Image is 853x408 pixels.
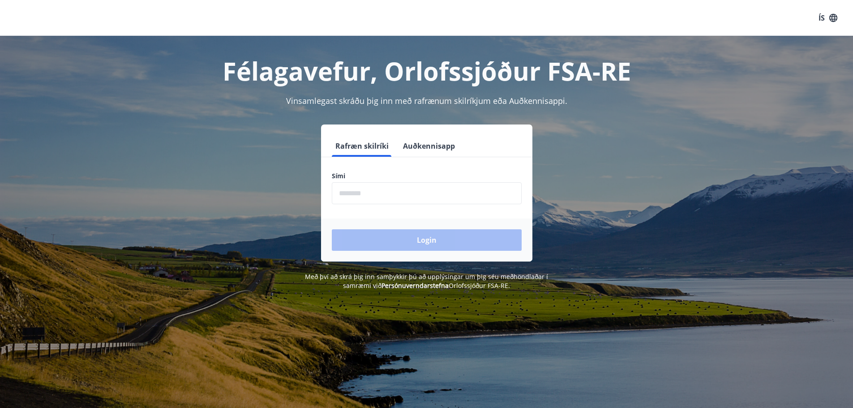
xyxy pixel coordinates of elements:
[332,135,392,157] button: Rafræn skilríki
[399,135,459,157] button: Auðkennisapp
[286,95,567,106] span: Vinsamlegast skráðu þig inn með rafrænum skilríkjum eða Auðkennisappi.
[115,54,738,88] h1: Félagavefur, Orlofssjóður FSA-RE
[814,10,842,26] button: ÍS
[381,281,449,290] a: Persónuverndarstefna
[332,172,522,180] label: Sími
[305,272,548,290] span: Með því að skrá þig inn samþykkir þú að upplýsingar um þig séu meðhöndlaðar í samræmi við Orlofss...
